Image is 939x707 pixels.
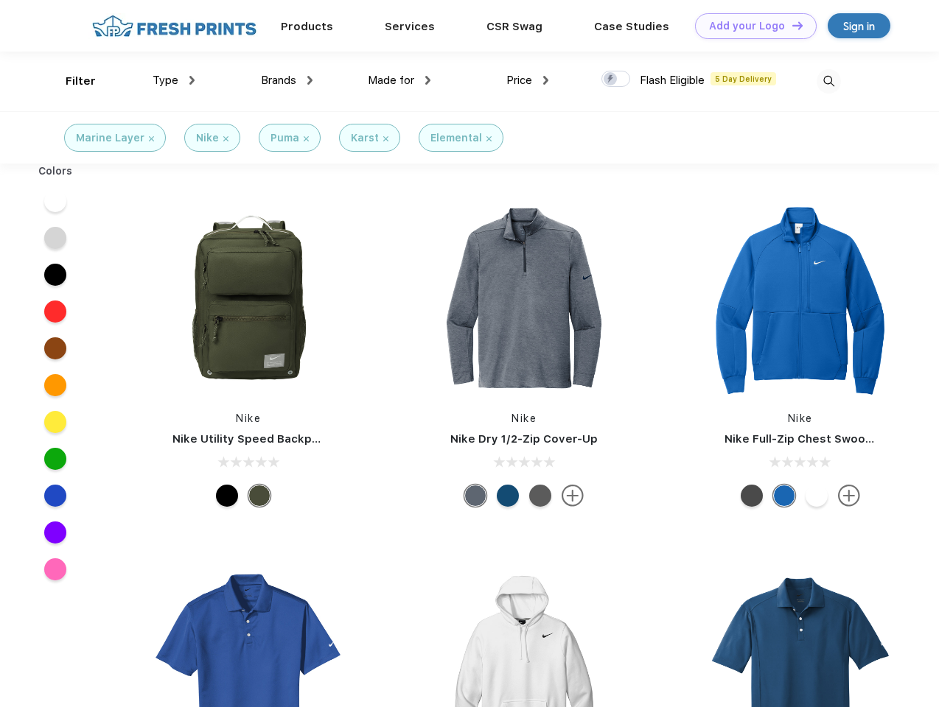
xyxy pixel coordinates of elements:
span: Made for [368,74,414,87]
div: Elemental [430,130,482,146]
span: Flash Eligible [640,74,705,87]
a: Nike [788,412,813,424]
img: dropdown.png [425,76,430,85]
img: filter_cancel.svg [383,136,388,141]
span: Type [153,74,178,87]
a: Products [281,20,333,33]
a: Nike Full-Zip Chest Swoosh Jacket [725,432,921,446]
a: Nike Utility Speed Backpack [172,432,332,446]
img: fo%20logo%202.webp [88,13,261,39]
div: Puma [270,130,299,146]
img: filter_cancel.svg [304,136,309,141]
div: Black Heather [529,485,551,507]
img: more.svg [562,485,584,507]
div: Royal [773,485,795,507]
img: dropdown.png [543,76,548,85]
span: Brands [261,74,296,87]
div: Navy Heather [464,485,486,507]
div: Black [216,485,238,507]
img: desktop_search.svg [817,69,841,94]
img: filter_cancel.svg [149,136,154,141]
div: White [806,485,828,507]
div: Sign in [843,18,875,35]
a: Services [385,20,435,33]
img: dropdown.png [189,76,195,85]
a: Nike [512,412,537,424]
div: Add your Logo [709,20,785,32]
img: func=resize&h=266 [150,200,346,396]
div: Marine Layer [76,130,144,146]
a: CSR Swag [486,20,542,33]
div: Colors [27,163,84,179]
a: Sign in [828,13,890,38]
img: filter_cancel.svg [486,136,492,141]
img: filter_cancel.svg [223,136,228,141]
span: 5 Day Delivery [711,72,776,85]
a: Nike Dry 1/2-Zip Cover-Up [450,432,598,446]
div: Anthracite [741,485,763,507]
img: func=resize&h=266 [426,200,622,396]
div: Filter [66,73,96,90]
img: func=resize&h=266 [702,200,898,396]
span: Price [506,74,532,87]
div: Karst [351,130,379,146]
img: dropdown.png [307,76,313,85]
div: Nike [196,130,219,146]
img: DT [792,21,803,29]
a: Nike [236,412,261,424]
img: more.svg [838,485,860,507]
div: Gym Blue [497,485,519,507]
div: Cargo Khaki [248,485,270,507]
